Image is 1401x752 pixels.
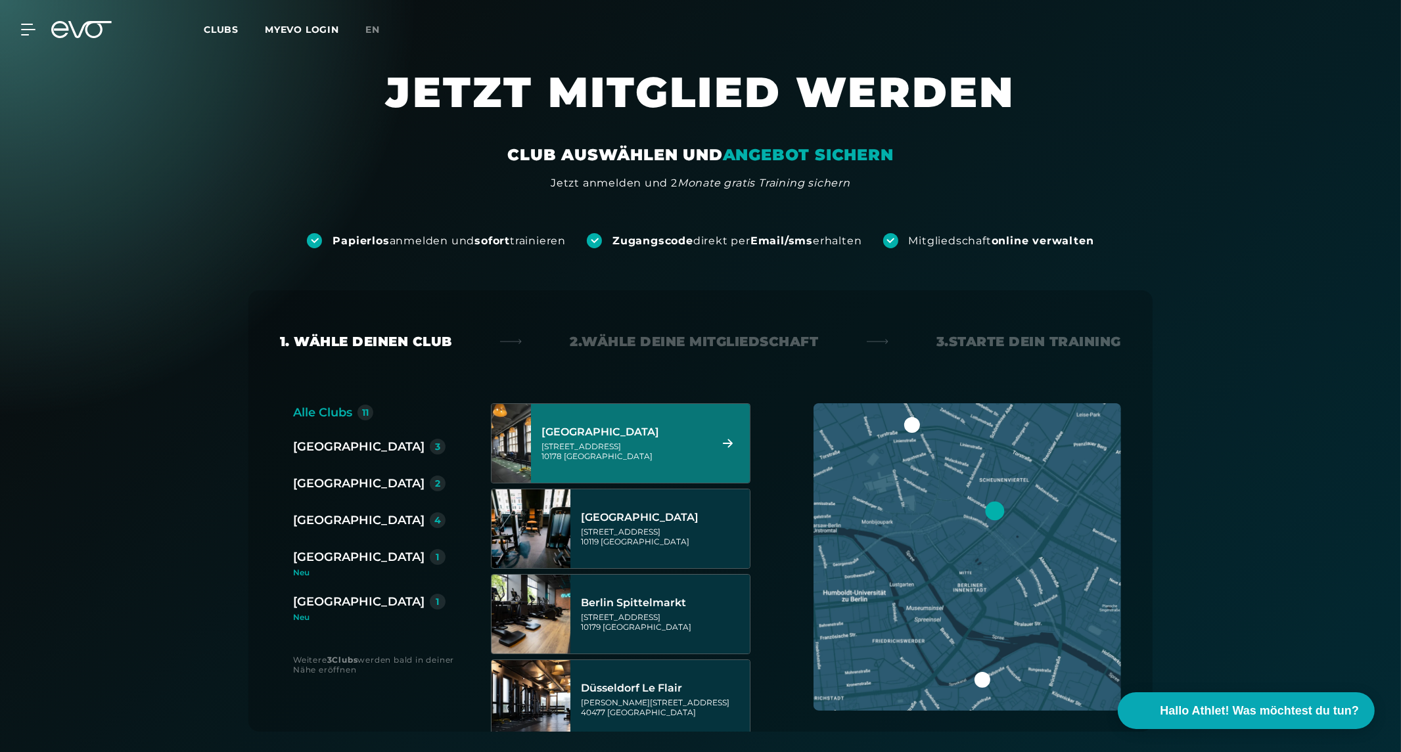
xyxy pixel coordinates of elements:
[293,548,425,566] div: [GEOGRAPHIC_DATA]
[280,332,452,351] div: 1. Wähle deinen Club
[581,612,746,632] div: [STREET_ADDRESS] 10179 [GEOGRAPHIC_DATA]
[293,613,446,621] div: Neu
[1160,702,1359,720] span: Hallo Athlet! Was möchtest du tun?
[436,552,440,562] div: 1
[327,655,333,665] strong: 3
[612,234,861,248] div: direkt per erhalten
[293,511,425,529] div: [GEOGRAPHIC_DATA]
[293,592,425,611] div: [GEOGRAPHIC_DATA]
[472,404,551,483] img: Berlin Alexanderplatz
[492,489,570,568] img: Berlin Rosenthaler Platz
[293,474,425,493] div: [GEOGRAPHIC_DATA]
[612,234,693,247] strong: Zugangscode
[678,177,850,189] em: Monate gratis Training sichern
[723,145,894,164] em: ANGEBOT SICHERN
[306,66,1095,144] h1: JETZT MITGLIED WERDEN
[750,234,813,247] strong: Email/sms
[204,24,239,35] span: Clubs
[581,682,746,695] div: Düsseldorf Le Flair
[992,234,1094,247] strong: online verwalten
[474,234,510,247] strong: sofort
[570,332,819,351] div: 2. Wähle deine Mitgliedschaft
[332,655,357,665] strong: Clubs
[581,697,746,717] div: [PERSON_NAME][STREET_ADDRESS] 40477 [GEOGRAPHIC_DATA]
[541,426,706,439] div: [GEOGRAPHIC_DATA]
[333,234,389,247] strong: Papierlos
[362,408,369,417] div: 11
[435,442,440,451] div: 3
[293,569,456,577] div: Neu
[436,597,440,606] div: 1
[333,234,566,248] div: anmelden und trainieren
[365,24,380,35] span: en
[293,655,465,675] div: Weitere werden bald in deiner Nähe eröffnen
[581,596,746,609] div: Berlin Spittelmarkt
[909,234,1094,248] div: Mitgliedschaft
[581,527,746,546] div: [STREET_ADDRESS] 10119 [GEOGRAPHIC_DATA]
[204,23,265,35] a: Clubs
[365,22,396,37] a: en
[435,479,440,488] div: 2
[265,24,339,35] a: MYEVO LOGIN
[581,511,746,524] div: [GEOGRAPHIC_DATA]
[541,441,706,461] div: [STREET_ADDRESS] 10178 [GEOGRAPHIC_DATA]
[293,403,352,422] div: Alle Clubs
[492,660,570,739] img: Düsseldorf Le Flair
[1118,692,1375,729] button: Hallo Athlet! Was möchtest du tun?
[507,144,893,166] div: CLUB AUSWÄHLEN UND
[814,403,1121,711] img: map
[551,175,850,191] div: Jetzt anmelden und 2
[293,437,425,456] div: [GEOGRAPHIC_DATA]
[434,516,441,525] div: 4
[936,332,1121,351] div: 3. Starte dein Training
[492,575,570,653] img: Berlin Spittelmarkt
